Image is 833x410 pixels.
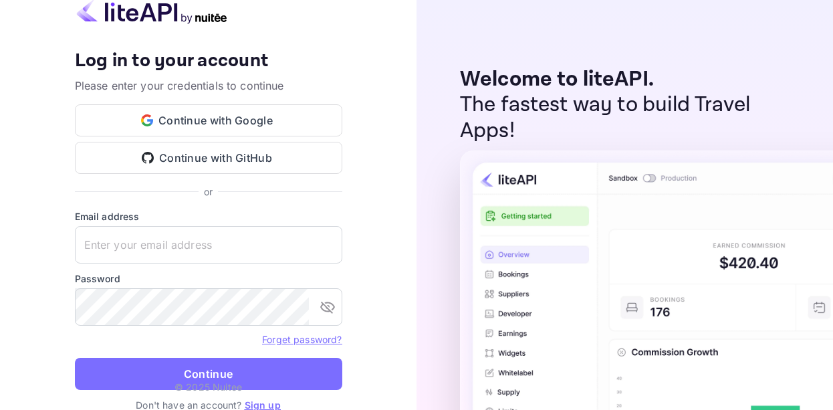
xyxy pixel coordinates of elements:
[460,67,806,92] p: Welcome to liteAPI.
[262,334,342,345] a: Forget password?
[75,142,342,174] button: Continue with GitHub
[75,78,342,94] p: Please enter your credentials to continue
[75,209,342,223] label: Email address
[75,226,342,264] input: Enter your email address
[460,92,806,144] p: The fastest way to build Travel Apps!
[75,104,342,136] button: Continue with Google
[204,185,213,199] p: or
[262,332,342,346] a: Forget password?
[75,49,342,73] h4: Log in to your account
[314,294,341,320] button: toggle password visibility
[75,272,342,286] label: Password
[75,358,342,390] button: Continue
[174,380,242,394] p: © 2025 Nuitee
